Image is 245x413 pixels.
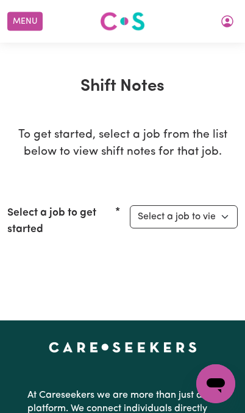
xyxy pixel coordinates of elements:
[7,12,43,31] button: Menu
[196,364,235,403] iframe: Button to launch messaging window, conversation in progress
[49,342,197,352] a: Careseekers home page
[7,127,238,162] p: To get started, select a job from the list below to view shift notes for that job.
[7,77,238,97] h1: Shift Notes
[100,7,145,35] a: Careseekers logo
[215,11,240,32] button: My Account
[100,10,145,32] img: Careseekers logo
[7,205,115,238] label: Select a job to get started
